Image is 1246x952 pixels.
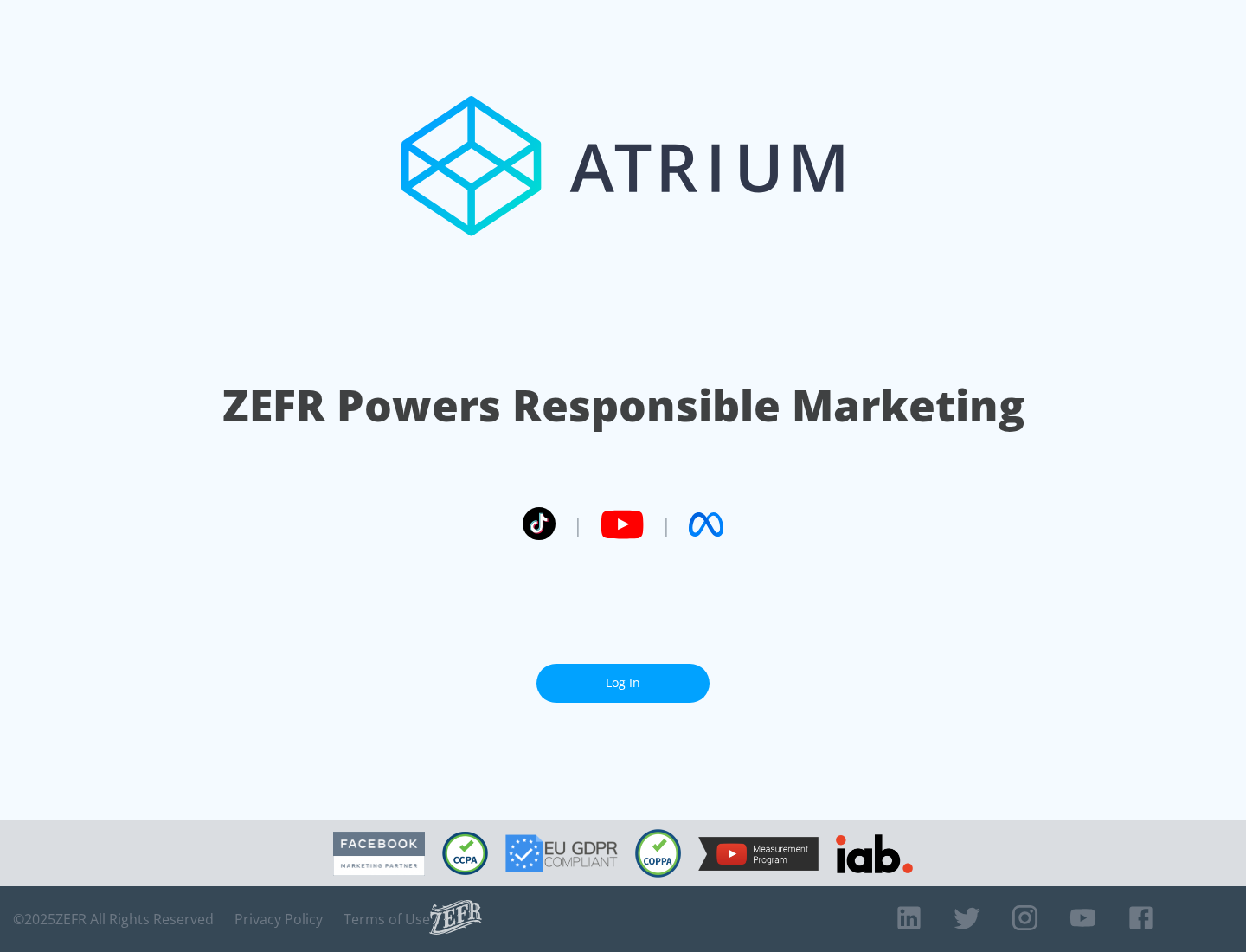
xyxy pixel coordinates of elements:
img: YouTube Measurement Program [698,837,819,871]
a: Privacy Policy [234,910,323,928]
h1: ZEFR Powers Responsible Marketing [222,376,1024,435]
img: COPPA Compliant [635,829,681,878]
span: | [661,511,671,537]
span: | [573,511,583,537]
img: GDPR Compliant [505,834,618,872]
img: CCPA Compliant [442,832,488,875]
a: Terms of Use [344,910,430,928]
img: IAB [836,834,913,873]
img: Facebook Marketing Partner [333,832,425,876]
span: © 2025 ZEFR All Rights Reserved [13,910,214,928]
a: Log In [536,664,710,703]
